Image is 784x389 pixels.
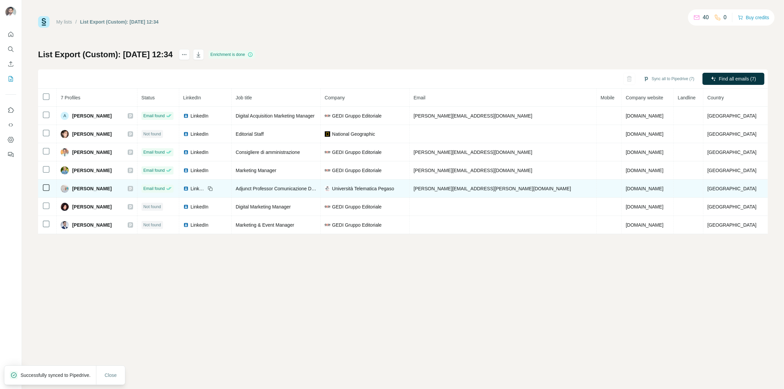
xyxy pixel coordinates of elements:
span: LinkedIn [191,185,206,192]
span: Digital Acquisition Marketing Manager [236,113,315,119]
img: Surfe Logo [38,16,50,28]
img: LinkedIn logo [183,113,189,119]
p: 40 [703,13,709,22]
img: Avatar [61,130,69,138]
img: company-logo [325,204,330,209]
button: Close [100,369,122,381]
span: [PERSON_NAME][EMAIL_ADDRESS][PERSON_NAME][DOMAIN_NAME] [414,186,571,191]
span: [PERSON_NAME][EMAIL_ADDRESS][DOMAIN_NAME] [414,113,532,119]
button: Quick start [5,28,16,40]
span: [DOMAIN_NAME] [626,168,663,173]
img: LinkedIn logo [183,131,189,137]
span: Email found [144,167,165,173]
span: Editorial Staff [236,131,264,137]
img: company-logo [325,222,330,228]
button: Use Surfe API [5,119,16,131]
span: [DOMAIN_NAME] [626,204,663,209]
img: LinkedIn logo [183,186,189,191]
button: Find all emails (7) [702,73,764,85]
img: company-logo [325,186,330,191]
span: GEDI Gruppo Editoriale [332,149,382,156]
div: A [61,112,69,120]
img: Avatar [61,166,69,174]
span: [PERSON_NAME][EMAIL_ADDRESS][DOMAIN_NAME] [414,150,532,155]
button: Sync all to Pipedrive (7) [639,74,699,84]
span: [GEOGRAPHIC_DATA] [708,150,757,155]
button: Enrich CSV [5,58,16,70]
span: [GEOGRAPHIC_DATA] [708,113,757,119]
span: [DOMAIN_NAME] [626,113,663,119]
img: company-logo [325,113,330,119]
span: Email found [144,149,165,155]
img: Avatar [5,7,16,18]
button: Dashboard [5,134,16,146]
span: Close [105,372,117,379]
span: [GEOGRAPHIC_DATA] [708,168,757,173]
span: Digital Marketing Manager [236,204,291,209]
span: Università Telematica Pegaso [332,185,394,192]
span: LinkedIn [191,131,209,137]
span: GEDI Gruppo Editoriale [332,167,382,174]
span: LinkedIn [191,112,209,119]
img: LinkedIn logo [183,222,189,228]
span: Not found [144,131,161,137]
span: GEDI Gruppo Editoriale [332,222,382,228]
img: Avatar [61,221,69,229]
img: LinkedIn logo [183,168,189,173]
span: Consigliere di amministrazione [236,150,300,155]
span: Company website [626,95,663,100]
span: Country [708,95,724,100]
span: GEDI Gruppo Editoriale [332,112,382,119]
button: Search [5,43,16,55]
img: Avatar [61,203,69,211]
span: Marketing Manager [236,168,277,173]
span: Mobile [601,95,615,100]
img: LinkedIn logo [183,204,189,209]
span: [PERSON_NAME] [72,185,112,192]
span: Email found [144,113,165,119]
span: Status [142,95,155,100]
span: [PERSON_NAME][EMAIL_ADDRESS][DOMAIN_NAME] [414,168,532,173]
span: [PERSON_NAME] [72,203,112,210]
span: National Geographic [332,131,375,137]
span: Marketing & Event Manager [236,222,294,228]
span: Email [414,95,426,100]
div: Enrichment is done [209,51,255,59]
span: GEDI Gruppo Editoriale [332,203,382,210]
img: company-logo [325,131,330,137]
span: [GEOGRAPHIC_DATA] [708,204,757,209]
span: Not found [144,204,161,210]
button: My lists [5,73,16,85]
img: Avatar [61,148,69,156]
span: Job title [236,95,252,100]
span: [GEOGRAPHIC_DATA] [708,131,757,137]
span: Landline [678,95,696,100]
button: Use Surfe on LinkedIn [5,104,16,116]
span: Email found [144,186,165,192]
span: LinkedIn [191,149,209,156]
span: [DOMAIN_NAME] [626,131,663,137]
span: [GEOGRAPHIC_DATA] [708,222,757,228]
span: 7 Profiles [61,95,80,100]
span: [DOMAIN_NAME] [626,150,663,155]
button: Feedback [5,149,16,161]
button: Buy credits [738,13,769,22]
span: Adjunct Professor Comunicazione Digitale e Social Media [236,186,356,191]
span: LinkedIn [191,167,209,174]
p: 0 [724,13,727,22]
div: List Export (Custom): [DATE] 12:34 [80,19,159,25]
span: LinkedIn [183,95,201,100]
img: Avatar [61,185,69,193]
img: LinkedIn logo [183,150,189,155]
span: [DOMAIN_NAME] [626,186,663,191]
p: Successfully synced to Pipedrive. [21,372,96,379]
span: [PERSON_NAME] [72,149,112,156]
span: LinkedIn [191,203,209,210]
span: Find all emails (7) [719,75,756,82]
h1: List Export (Custom): [DATE] 12:34 [38,49,173,60]
span: Company [325,95,345,100]
span: Not found [144,222,161,228]
a: My lists [56,19,72,25]
span: [PERSON_NAME] [72,167,112,174]
span: [GEOGRAPHIC_DATA] [708,186,757,191]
